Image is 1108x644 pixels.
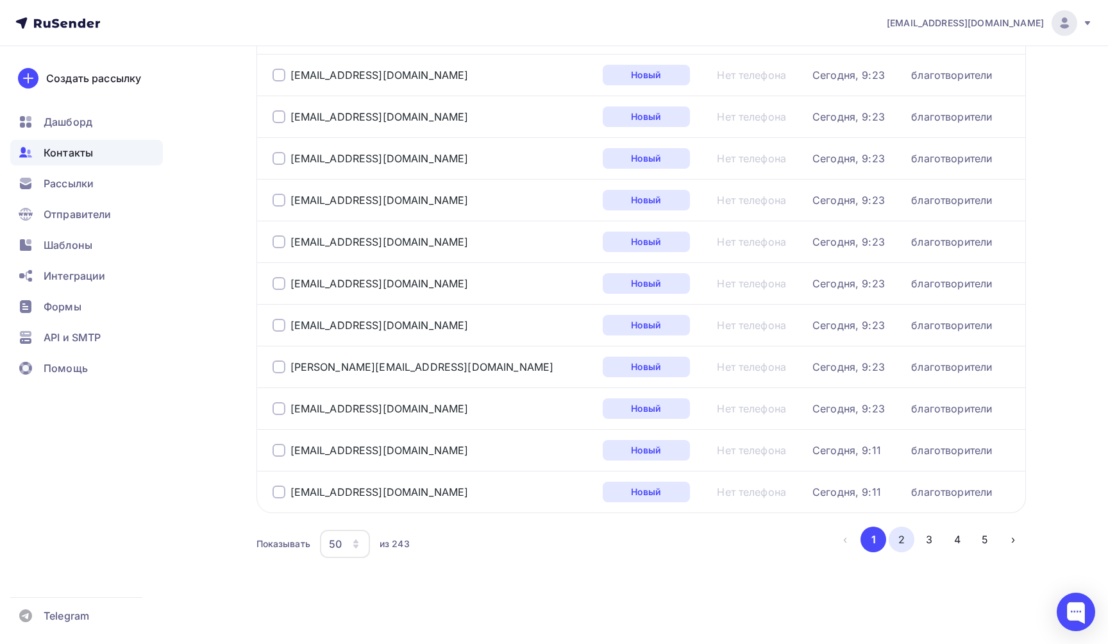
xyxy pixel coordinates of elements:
a: [EMAIL_ADDRESS][DOMAIN_NAME] [290,319,469,332]
a: [EMAIL_ADDRESS][DOMAIN_NAME] [290,69,469,81]
div: Новый [603,232,690,252]
a: благотворители [911,402,992,415]
a: Новый [603,315,690,335]
span: Контакты [44,145,93,160]
button: Go to page 2 [889,527,914,552]
button: Go to page 5 [972,527,998,552]
a: [EMAIL_ADDRESS][DOMAIN_NAME] [290,444,469,457]
a: благотворители [911,194,992,207]
a: Нет телефона [717,152,786,165]
a: Сегодня, 9:23 [812,194,885,207]
a: Дашборд [10,109,163,135]
span: API и SMTP [44,330,101,345]
a: [EMAIL_ADDRESS][DOMAIN_NAME] [290,486,469,498]
a: Сегодня, 9:23 [812,69,885,81]
a: Формы [10,294,163,319]
div: Показывать [256,538,310,550]
div: благотворители [911,110,992,123]
a: Новый [603,273,690,294]
a: Новый [603,106,690,127]
a: Новый [603,398,690,419]
span: Отправители [44,207,112,222]
a: Нет телефона [717,194,786,207]
button: 50 [319,529,371,559]
div: [EMAIL_ADDRESS][DOMAIN_NAME] [290,402,469,415]
a: благотворители [911,277,992,290]
a: [PERSON_NAME][EMAIL_ADDRESS][DOMAIN_NAME] [290,360,554,373]
a: Нет телефона [717,69,786,81]
a: Нет телефона [717,110,786,123]
a: благотворители [911,360,992,373]
div: благотворители [911,235,992,248]
span: Помощь [44,360,88,376]
span: Интеграции [44,268,105,284]
a: Сегодня, 9:23 [812,277,885,290]
a: Нет телефона [717,444,786,457]
a: Отправители [10,201,163,227]
a: Сегодня, 9:11 [812,444,881,457]
span: Telegram [44,608,89,623]
div: из 243 [380,538,410,550]
a: Нет телефона [717,402,786,415]
a: Нет телефона [717,319,786,332]
div: Нет телефона [717,360,786,373]
div: Сегодня, 9:23 [812,319,885,332]
a: благотворители [911,319,992,332]
div: [EMAIL_ADDRESS][DOMAIN_NAME] [290,235,469,248]
a: Нет телефона [717,486,786,498]
a: Сегодня, 9:23 [812,360,885,373]
div: благотворители [911,69,992,81]
a: Новый [603,440,690,461]
span: Дашборд [44,114,92,130]
a: [EMAIL_ADDRESS][DOMAIN_NAME] [887,10,1093,36]
a: Новый [603,148,690,169]
span: Шаблоны [44,237,92,253]
a: Сегодня, 9:11 [812,486,881,498]
a: Новый [603,482,690,502]
a: благотворители [911,152,992,165]
button: Go to page 4 [944,527,970,552]
div: [EMAIL_ADDRESS][DOMAIN_NAME] [290,194,469,207]
a: благотворители [911,444,992,457]
a: Нет телефона [717,235,786,248]
a: [EMAIL_ADDRESS][DOMAIN_NAME] [290,152,469,165]
button: Go to page 1 [860,527,886,552]
span: Рассылки [44,176,94,191]
a: Сегодня, 9:23 [812,235,885,248]
a: Рассылки [10,171,163,196]
button: Go to next page [1000,527,1026,552]
a: Новый [603,65,690,85]
a: [EMAIL_ADDRESS][DOMAIN_NAME] [290,110,469,123]
a: [EMAIL_ADDRESS][DOMAIN_NAME] [290,277,469,290]
div: благотворители [911,486,992,498]
button: Go to page 3 [916,527,942,552]
div: Новый [603,357,690,377]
